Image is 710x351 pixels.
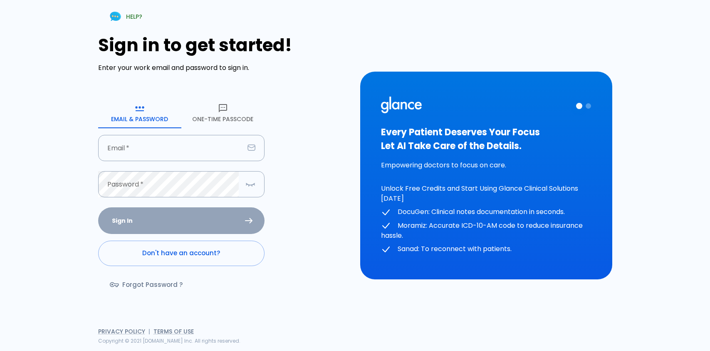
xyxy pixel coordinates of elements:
[98,241,265,266] a: Don't have an account?
[98,63,350,73] p: Enter your work email and password to sign in.
[381,160,591,170] p: Empowering doctors to focus on care.
[108,9,123,24] img: Chat Support
[98,337,240,344] span: Copyright © 2021 [DOMAIN_NAME] Inc. All rights reserved.
[98,35,350,55] h1: Sign in to get started!
[98,6,152,27] a: HELP?
[148,327,150,336] span: |
[98,135,244,161] input: dr.ahmed@clinic.com
[98,98,181,128] button: Email & Password
[381,244,591,254] p: Sanad: To reconnect with patients.
[98,327,145,336] a: Privacy Policy
[381,184,591,204] p: Unlock Free Credits and Start Using Glance Clinical Solutions [DATE]
[181,98,265,128] button: One-Time Passcode
[153,327,194,336] a: Terms of Use
[381,207,591,217] p: DocuGen: Clinical notes documentation in seconds.
[381,221,591,241] p: Moramiz: Accurate ICD-10-AM code to reduce insurance hassle.
[98,273,196,297] a: Forgot Password ?
[381,125,591,153] h3: Every Patient Deserves Your Focus Let AI Take Care of the Details.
